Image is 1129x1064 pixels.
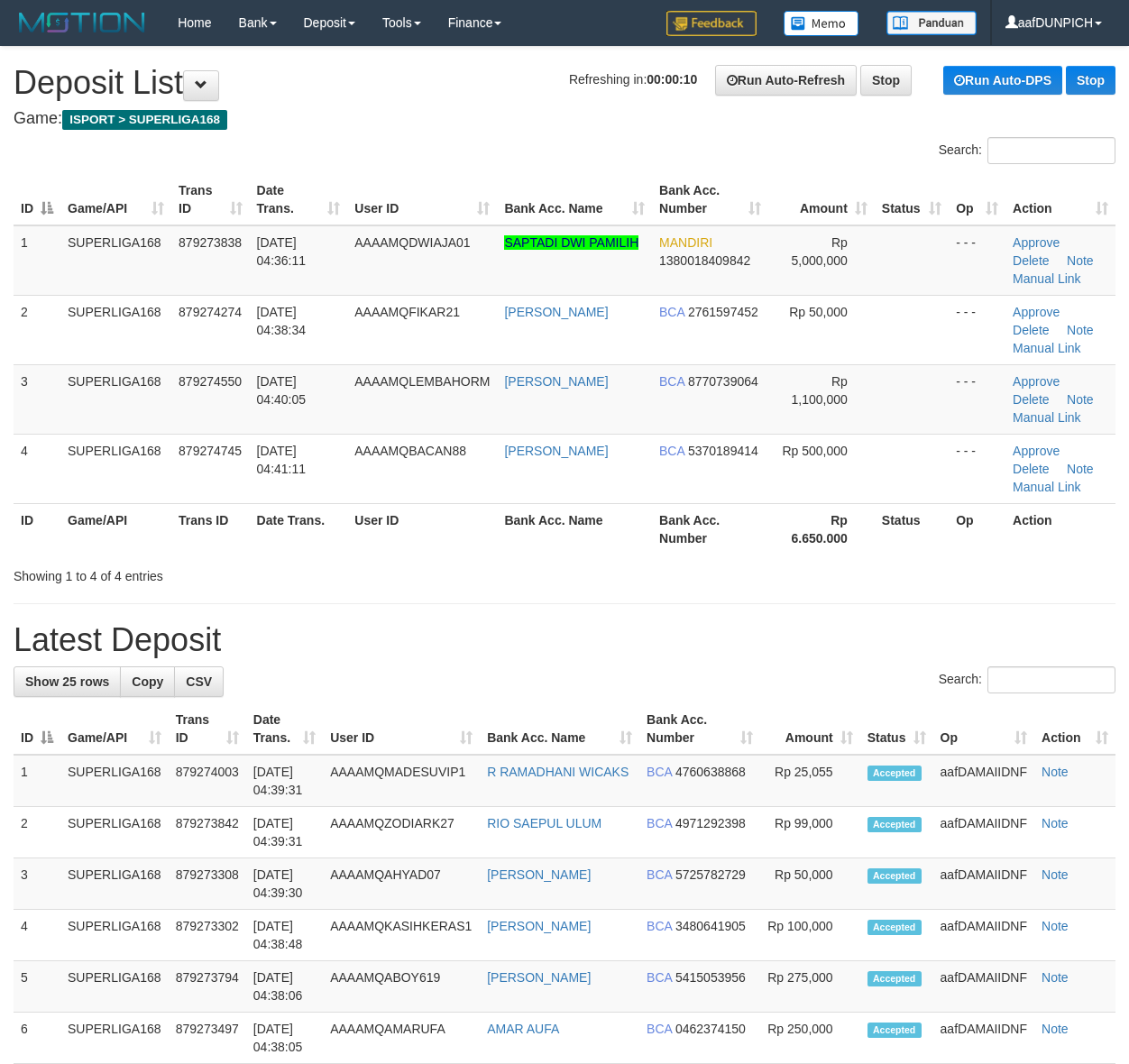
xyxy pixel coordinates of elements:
td: - - - [949,295,1005,364]
img: MOTION_logo.png [14,9,151,36]
th: Bank Acc. Name [497,503,652,555]
th: Op: activate to sort column ascending [949,174,1005,225]
td: 6 [14,1013,60,1064]
span: BCA [647,867,672,882]
a: Note [1042,970,1069,985]
a: Note [1067,392,1094,407]
td: AAAAMQAHYAD07 [323,858,480,910]
td: SUPERLIGA168 [60,807,169,858]
th: Bank Acc. Number: activate to sort column ascending [639,703,760,755]
th: ID [14,503,60,555]
a: Note [1067,323,1094,337]
span: Copy 5415053956 to clipboard [675,970,746,985]
h1: Latest Deposit [14,622,1115,658]
label: Search: [939,666,1115,693]
span: BCA [647,765,672,779]
th: Rp 6.650.000 [768,503,875,555]
span: 879274274 [179,305,242,319]
th: Bank Acc. Number [652,503,768,555]
label: Search: [939,137,1115,164]
th: Date Trans. [250,503,348,555]
th: Status: activate to sort column ascending [860,703,933,755]
a: R RAMADHANI WICAKS [487,765,629,779]
td: Rp 99,000 [760,807,860,858]
a: Approve [1013,235,1060,250]
th: Op [949,503,1005,555]
span: AAAAMQDWIAJA01 [354,235,470,250]
a: Note [1042,765,1069,779]
span: 879274550 [179,374,242,389]
td: 3 [14,364,60,434]
th: Action: activate to sort column ascending [1034,703,1115,755]
a: Note [1067,462,1094,476]
th: Bank Acc. Name: activate to sort column ascending [497,174,652,225]
th: Action: activate to sort column ascending [1005,174,1115,225]
th: Bank Acc. Number: activate to sort column ascending [652,174,768,225]
td: 879274003 [169,755,246,807]
th: Date Trans.: activate to sort column ascending [250,174,348,225]
a: [PERSON_NAME] [504,374,608,389]
span: [DATE] 04:41:11 [257,444,307,476]
th: ID: activate to sort column descending [14,703,60,755]
th: Game/API [60,503,171,555]
span: 879273838 [179,235,242,250]
td: AAAAMQZODIARK27 [323,807,480,858]
a: Run Auto-DPS [943,66,1062,95]
td: aafDAMAIIDNF [933,858,1034,910]
td: aafDAMAIIDNF [933,1013,1034,1064]
td: SUPERLIGA168 [60,755,169,807]
span: BCA [659,444,684,458]
td: 879273842 [169,807,246,858]
td: SUPERLIGA168 [60,225,171,296]
td: aafDAMAIIDNF [933,910,1034,961]
span: Copy 2761597452 to clipboard [688,305,758,319]
th: Amount: activate to sort column ascending [768,174,875,225]
a: Note [1042,919,1069,933]
th: Date Trans.: activate to sort column ascending [246,703,323,755]
span: BCA [659,374,684,389]
th: Op: activate to sort column ascending [933,703,1034,755]
td: 1 [14,225,60,296]
span: Copy 5725782729 to clipboard [675,867,746,882]
td: Rp 100,000 [760,910,860,961]
span: Rp 50,000 [789,305,848,319]
a: Note [1042,816,1069,830]
span: Rp 500,000 [782,444,847,458]
h1: Deposit List [14,65,1115,101]
span: Refreshing in: [569,72,697,87]
a: Delete [1013,323,1049,337]
img: Button%20Memo.svg [784,11,859,36]
td: AAAAMQKASIHKERAS1 [323,910,480,961]
span: Copy 8770739064 to clipboard [688,374,758,389]
span: AAAAMQLEMBAHORM [354,374,490,389]
td: Rp 250,000 [760,1013,860,1064]
a: Stop [860,65,912,96]
td: SUPERLIGA168 [60,364,171,434]
a: [PERSON_NAME] [487,919,591,933]
span: AAAAMQBACAN88 [354,444,466,458]
a: [PERSON_NAME] [504,444,608,458]
td: AAAAMQMADESUVIP1 [323,755,480,807]
span: Copy 3480641905 to clipboard [675,919,746,933]
td: aafDAMAIIDNF [933,755,1034,807]
a: Delete [1013,392,1049,407]
th: ID: activate to sort column descending [14,174,60,225]
td: aafDAMAIIDNF [933,961,1034,1013]
th: User ID: activate to sort column ascending [323,703,480,755]
a: AMAR AUFA [487,1022,559,1036]
td: 879273794 [169,961,246,1013]
input: Search: [987,137,1115,164]
th: Status [875,503,949,555]
a: [PERSON_NAME] [487,867,591,882]
span: [DATE] 04:40:05 [257,374,307,407]
div: Showing 1 to 4 of 4 entries [14,560,457,585]
a: Manual Link [1013,480,1081,494]
td: 5 [14,961,60,1013]
span: Accepted [867,971,922,986]
strong: 00:00:10 [647,72,697,87]
span: Copy 1380018409842 to clipboard [659,253,750,268]
a: CSV [174,666,224,697]
a: Copy [120,666,175,697]
td: [DATE] 04:39:31 [246,807,323,858]
td: SUPERLIGA168 [60,858,169,910]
